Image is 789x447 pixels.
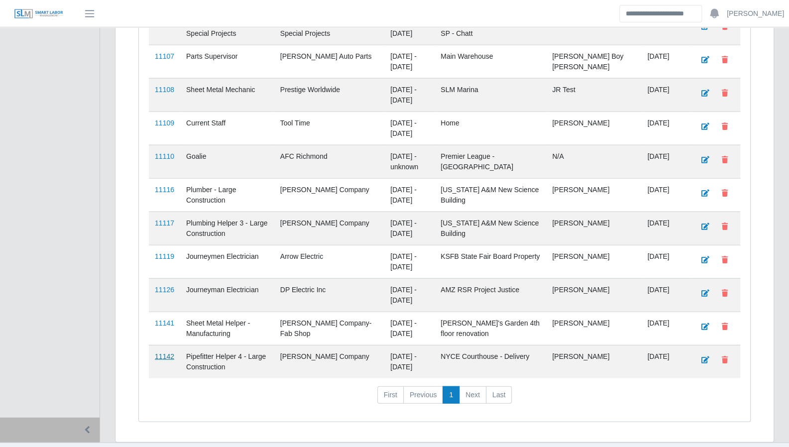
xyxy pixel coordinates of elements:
[180,245,274,278] td: Journeymen Electrician
[546,312,641,345] td: [PERSON_NAME]
[274,312,384,345] td: [PERSON_NAME] Company- Fab Shop
[435,345,546,378] td: NYCE Courthouse - Delivery
[274,278,384,312] td: DP Electric Inc
[546,278,641,312] td: [PERSON_NAME]
[155,219,174,227] a: 11117
[546,11,641,45] td: [PERSON_NAME]
[641,45,689,78] td: [DATE]
[641,145,689,178] td: [DATE]
[180,178,274,212] td: Plumber - Large Construction
[180,11,274,45] td: Sheet Metal Mechanic - Special Projects
[443,386,459,404] a: 1
[384,45,435,78] td: [DATE] - [DATE]
[641,178,689,212] td: [DATE]
[641,345,689,378] td: [DATE]
[274,11,384,45] td: [PERSON_NAME] Company - Special Projects
[274,212,384,245] td: [PERSON_NAME] Company
[641,245,689,278] td: [DATE]
[641,278,689,312] td: [DATE]
[641,11,689,45] td: [DATE]
[546,245,641,278] td: [PERSON_NAME]
[435,178,546,212] td: [US_STATE] A&M New Science Building
[546,45,641,78] td: [PERSON_NAME] Boy [PERSON_NAME]
[546,178,641,212] td: [PERSON_NAME]
[180,145,274,178] td: Goalie
[155,152,174,160] a: 11110
[274,45,384,78] td: [PERSON_NAME] Auto Parts
[14,8,64,19] img: SLM Logo
[180,345,274,378] td: Pipefitter Helper 4 - Large Construction
[641,78,689,112] td: [DATE]
[180,112,274,145] td: Current Staff
[155,252,174,260] a: 11119
[274,112,384,145] td: Tool Time
[641,212,689,245] td: [DATE]
[384,145,435,178] td: [DATE] - unknown
[155,119,174,127] a: 11109
[384,278,435,312] td: [DATE] - [DATE]
[180,45,274,78] td: Parts Supervisor
[435,212,546,245] td: [US_STATE] A&M New Science Building
[384,178,435,212] td: [DATE] - [DATE]
[274,245,384,278] td: Arrow Electric
[155,352,174,360] a: 11142
[155,52,174,60] a: 11107
[180,78,274,112] td: Sheet Metal Mechanic
[435,245,546,278] td: KSFB State Fair Board Property
[155,86,174,94] a: 11108
[435,45,546,78] td: Main Warehouse
[641,312,689,345] td: [DATE]
[384,345,435,378] td: [DATE] - [DATE]
[149,386,740,412] nav: pagination
[384,78,435,112] td: [DATE] - [DATE]
[546,212,641,245] td: [PERSON_NAME]
[546,78,641,112] td: JR Test
[274,345,384,378] td: [PERSON_NAME] Company
[384,112,435,145] td: [DATE] - [DATE]
[435,112,546,145] td: Home
[155,286,174,294] a: 11126
[384,245,435,278] td: [DATE] - [DATE]
[384,312,435,345] td: [DATE] - [DATE]
[641,112,689,145] td: [DATE]
[180,312,274,345] td: Sheet Metal Helper - Manufacturing
[435,312,546,345] td: [PERSON_NAME]'s Garden 4th floor renovation
[546,145,641,178] td: N/A
[546,345,641,378] td: [PERSON_NAME]
[274,78,384,112] td: Prestige Worldwide
[155,186,174,194] a: 11116
[435,78,546,112] td: SLM Marina
[435,278,546,312] td: AMZ RSR Project Justice
[384,11,435,45] td: [DATE] - [DATE]
[180,212,274,245] td: Plumbing Helper 3 - Large Construction
[435,11,546,45] td: [PERSON_NAME] Company SP - Chatt
[619,5,702,22] input: Search
[274,145,384,178] td: AFC Richmond
[180,278,274,312] td: Journeyman Electrician
[546,112,641,145] td: [PERSON_NAME]
[384,212,435,245] td: [DATE] - [DATE]
[727,8,784,19] a: [PERSON_NAME]
[274,178,384,212] td: [PERSON_NAME] Company
[155,319,174,327] a: 11141
[435,145,546,178] td: Premier League - [GEOGRAPHIC_DATA]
